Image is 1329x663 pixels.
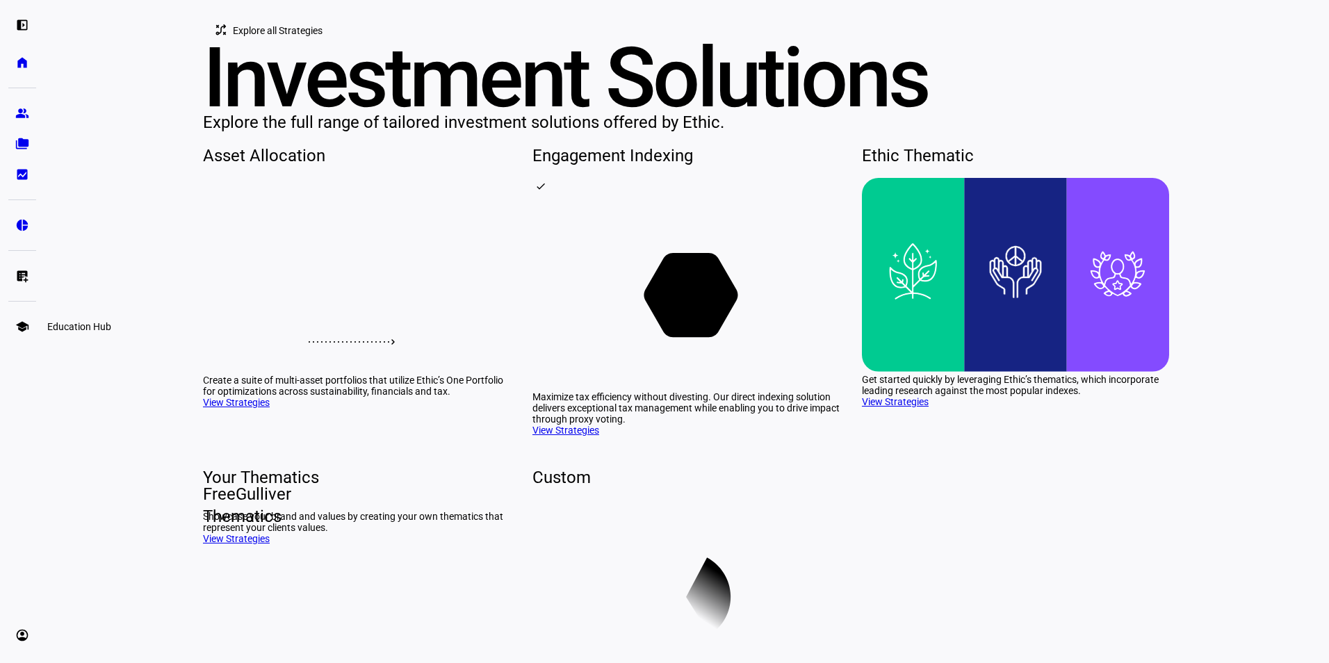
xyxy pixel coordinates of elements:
[15,628,29,642] eth-mat-symbol: account_circle
[532,425,599,436] a: View Strategies
[214,23,228,37] mat-icon: tactic
[15,320,29,334] eth-mat-symbol: school
[532,145,840,167] div: Engagement Indexing
[8,49,36,76] a: home
[203,511,510,533] div: Showcase your brand and values by creating your own thematics that represent your clients values.
[192,483,214,527] span: FreeGulliver Thematics
[8,211,36,239] a: pie_chart
[42,318,117,335] div: Education Hub
[203,17,339,44] button: Explore all Strategies
[233,17,323,44] span: Explore all Strategies
[203,44,1171,111] div: Investment Solutions
[8,130,36,158] a: folder_copy
[8,161,36,188] a: bid_landscape
[862,396,929,407] a: View Strategies
[15,218,29,232] eth-mat-symbol: pie_chart
[203,111,1171,133] div: Explore the full range of tailored investment solutions offered by Ethic.
[15,56,29,69] eth-mat-symbol: home
[862,374,1169,396] div: Get started quickly by leveraging Ethic’s thematics, which incorporate leading research against t...
[8,99,36,127] a: group
[532,391,840,425] div: Maximize tax efficiency without divesting. Our direct indexing solution delivers exceptional tax ...
[535,181,546,192] mat-icon: check
[203,145,510,167] div: Asset Allocation
[15,167,29,181] eth-mat-symbol: bid_landscape
[203,533,270,544] a: View Strategies
[862,145,1169,167] div: Ethic Thematic
[203,466,510,489] div: Your Thematics
[15,137,29,151] eth-mat-symbol: folder_copy
[203,375,510,397] div: Create a suite of multi-asset portfolios that utilize Ethic’s One Portfolio for optimizations acr...
[532,466,840,489] div: Custom
[15,106,29,120] eth-mat-symbol: group
[15,269,29,283] eth-mat-symbol: list_alt_add
[15,18,29,32] eth-mat-symbol: left_panel_open
[203,397,270,408] a: View Strategies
